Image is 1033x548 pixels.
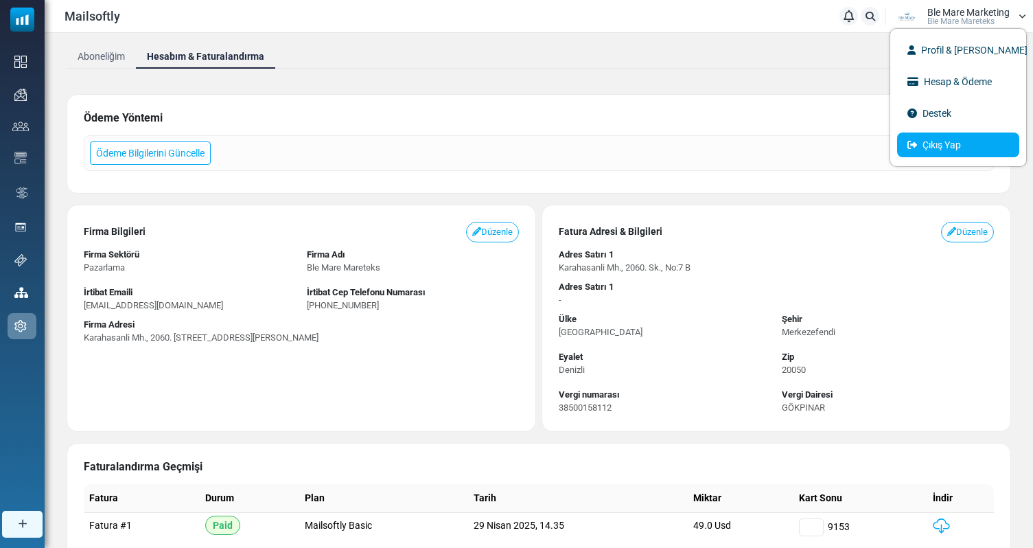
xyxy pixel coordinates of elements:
img: dashboard-icon.svg [14,56,27,68]
a: Çıkış Yap [897,133,1019,157]
th: Plan [299,484,469,513]
img: campaigns-icon.png [14,89,27,101]
a: Hesap & Ödeme [897,69,1019,94]
span: [GEOGRAPHIC_DATA] [559,327,642,337]
th: Miktar [688,484,793,513]
h6: Faturalandırma Geçmişi [84,460,994,473]
span: Ülke [559,314,577,324]
span: Firma Adı [307,249,345,260]
img: contacts-icon.svg [12,122,29,131]
a: Hesabım & Faturalandırma [136,44,275,69]
th: İndir [927,484,994,513]
a: Düzenle [941,222,994,242]
img: mailsoftly_icon_blue_white.svg [10,8,34,32]
td: Mailsoftly Basic [299,512,469,542]
img: support-icon.svg [14,254,27,266]
a: User Logo Ble Mare Marketing Ble Mare Mareteks [890,6,1026,27]
a: Destek [897,101,1019,126]
span: 9153 [828,520,850,534]
td: 49.0 Usd [688,512,793,542]
span: Firma Sektörü [84,249,139,260]
span: Eyalet [559,352,583,362]
a: Ödeme Bilgilerini Güncelle [90,141,211,165]
span: Ble Mare Mareteks [927,17,995,25]
th: Durum [200,484,299,513]
a: Profil & [PERSON_NAME] [897,38,1019,62]
a: Aboneliğim [67,44,136,69]
img: settings-icon.svg [14,320,27,332]
span: Adres Satırı 1 [559,249,614,260]
img: landing_pages.svg [14,221,27,233]
span: 20050 [782,365,806,375]
span: Şehir [782,314,802,324]
th: Fatura [84,484,200,513]
span: Zip [782,352,794,362]
span: İrtibat Emaili [84,287,132,297]
span: Adres Satırı 1 [559,282,614,292]
a: Düzenle [466,222,519,242]
img: email-templates-icon.svg [14,152,27,164]
span: Vergi numarası [559,389,620,400]
ul: User Logo Ble Mare Marketing Ble Mare Mareteks [890,28,1027,167]
th: Tarih [468,484,688,513]
span: Denizli [559,365,585,375]
h6: Ödeme Yöntemi [84,111,994,124]
span: Paid [205,516,240,535]
span: Firma Adresi [84,319,135,330]
span: Firma Bilgileri [84,225,146,239]
span: Fatura Adresi & Bilgileri [559,225,662,239]
th: Kart Sonu [793,484,927,513]
span: [PHONE_NUMBER] [307,300,379,310]
span: [EMAIL_ADDRESS][DOMAIN_NAME] [84,300,223,310]
td: Fatura #1 [84,512,200,542]
span: Karahasanli Mh., 2060. Sk., No:7 B [559,262,690,273]
span: Pazarlama [84,262,125,273]
span: Merkezefendi [782,327,835,337]
span: Mailsoftly [65,7,120,25]
span: İrtibat Cep Telefonu Numarası [307,287,426,297]
span: GÖKPINAR [782,402,825,413]
span: Karahasanli Mh., 2060. [STREET_ADDRESS][PERSON_NAME] [84,332,318,343]
span: Ble Mare Marketing [927,8,1010,17]
span: Vergi Dairesi [782,389,833,400]
span: - [559,295,561,305]
span: Ble Mare Mareteks [307,262,380,273]
td: 29 Nisan 2025, 14.35 [468,512,688,542]
img: workflow.svg [14,185,30,201]
img: User Logo [890,6,924,27]
span: 38500158112 [559,402,612,413]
